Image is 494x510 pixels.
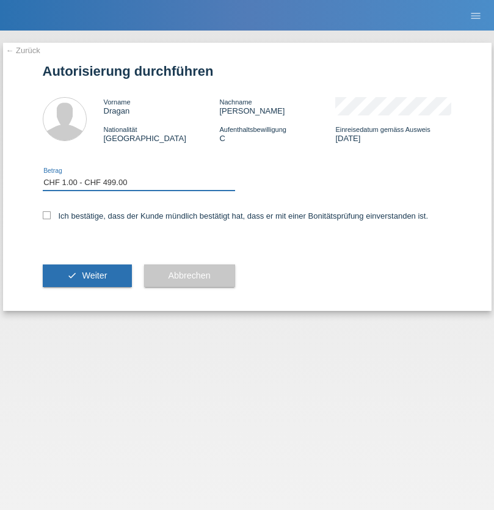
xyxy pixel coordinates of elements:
[104,125,220,143] div: [GEOGRAPHIC_DATA]
[219,98,252,106] span: Nachname
[104,126,137,133] span: Nationalität
[104,98,131,106] span: Vorname
[470,10,482,22] i: menu
[219,125,335,143] div: C
[219,97,335,115] div: [PERSON_NAME]
[169,271,211,280] span: Abbrechen
[144,264,235,288] button: Abbrechen
[67,271,77,280] i: check
[463,12,488,19] a: menu
[335,126,430,133] span: Einreisedatum gemäss Ausweis
[104,97,220,115] div: Dragan
[219,126,286,133] span: Aufenthaltsbewilligung
[82,271,107,280] span: Weiter
[6,46,40,55] a: ← Zurück
[43,264,132,288] button: check Weiter
[43,211,429,220] label: Ich bestätige, dass der Kunde mündlich bestätigt hat, dass er mit einer Bonitätsprüfung einversta...
[335,125,451,143] div: [DATE]
[43,64,452,79] h1: Autorisierung durchführen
